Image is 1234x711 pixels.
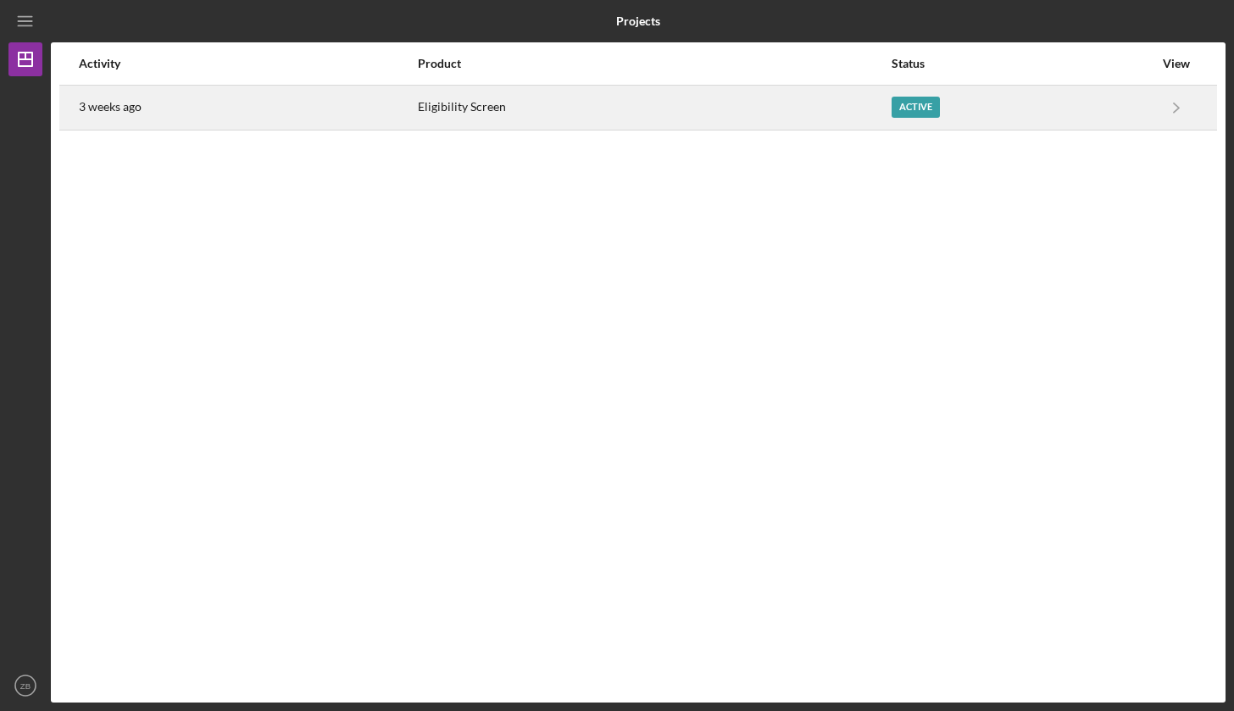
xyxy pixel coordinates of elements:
[20,681,31,691] text: ZB
[616,14,660,28] b: Projects
[79,57,416,70] div: Activity
[892,97,940,118] div: Active
[892,57,1153,70] div: Status
[8,669,42,703] button: ZB
[1155,57,1198,70] div: View
[418,57,890,70] div: Product
[79,100,142,114] time: 2025-08-14 05:21
[418,86,890,129] div: Eligibility Screen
